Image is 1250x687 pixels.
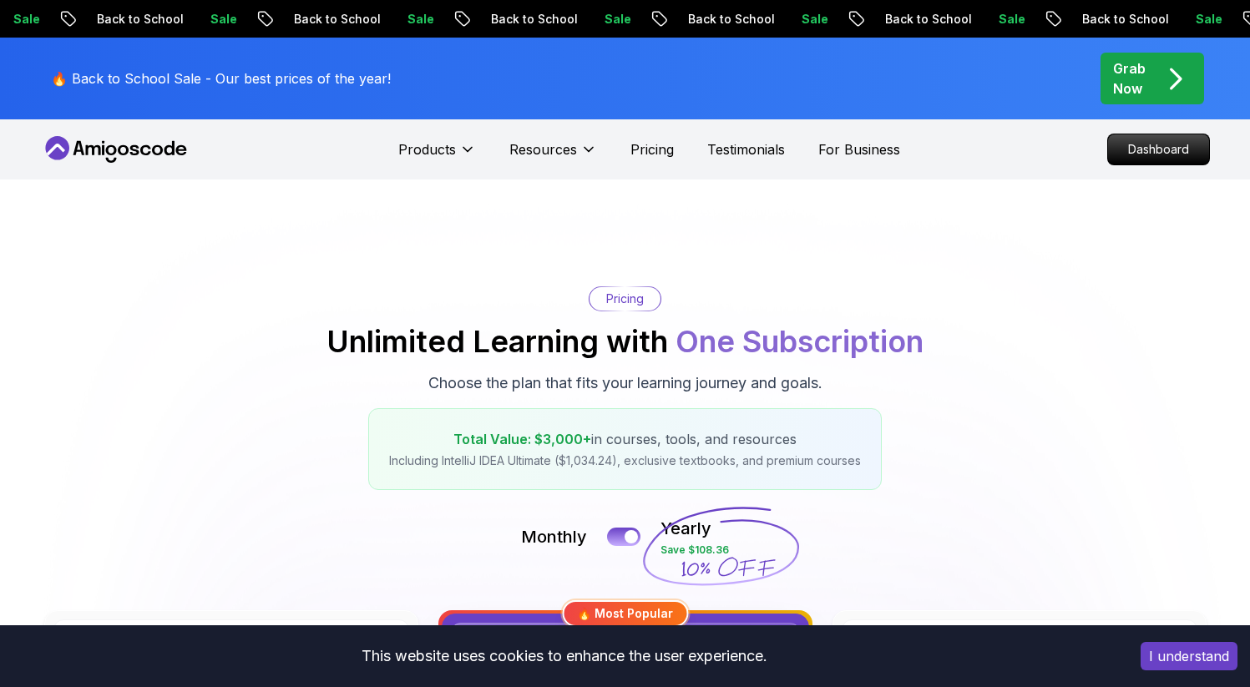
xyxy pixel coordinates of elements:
[676,323,924,360] span: One Subscription
[818,139,900,159] a: For Business
[428,371,822,395] p: Choose the plan that fits your learning journey and goals.
[1108,134,1209,164] p: Dashboard
[1003,11,1116,28] p: Back to School
[1107,134,1210,165] a: Dashboard
[18,11,131,28] p: Back to School
[606,290,644,307] p: Pricing
[521,525,587,548] p: Monthly
[609,11,722,28] p: Back to School
[13,638,1116,674] div: This website uses cookies to enhance the user experience.
[389,429,861,449] p: in courses, tools, and resources
[806,11,919,28] p: Back to School
[453,431,591,447] span: Total Value: $3,000+
[509,139,597,173] button: Resources
[1141,642,1237,670] button: Accept cookies
[398,139,456,159] p: Products
[509,139,577,159] p: Resources
[412,11,525,28] p: Back to School
[1116,11,1170,28] p: Sale
[51,68,391,88] p: 🔥 Back to School Sale - Our best prices of the year!
[525,11,579,28] p: Sale
[722,11,776,28] p: Sale
[919,11,973,28] p: Sale
[215,11,328,28] p: Back to School
[707,139,785,159] a: Testimonials
[326,325,924,358] h2: Unlimited Learning with
[398,139,476,173] button: Products
[1113,58,1146,99] p: Grab Now
[389,452,861,469] p: Including IntelliJ IDEA Ultimate ($1,034.24), exclusive textbooks, and premium courses
[131,11,185,28] p: Sale
[328,11,382,28] p: Sale
[630,139,674,159] a: Pricing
